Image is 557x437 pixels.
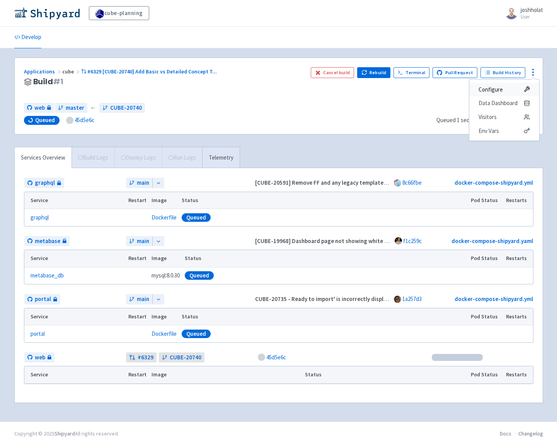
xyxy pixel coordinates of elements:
[202,147,240,168] a: Telemetry
[479,126,499,136] span: Env Vars
[24,352,55,363] a: web
[14,27,41,48] a: Develop
[152,214,177,221] a: Dockerfile
[469,96,539,110] a: Data Dashboard
[521,14,543,19] small: User
[34,104,45,112] span: web
[137,295,149,304] span: main
[24,250,126,267] th: Service
[479,98,518,109] span: Data Dashboard
[480,67,525,78] a: Build History
[90,104,96,112] span: ←
[33,77,63,86] span: Build
[126,236,152,247] a: main
[24,366,126,383] th: Service
[24,236,70,247] a: metabase
[31,213,49,222] a: graphql
[451,237,533,245] a: docker-compose-shipyard.yaml
[303,366,468,383] th: Status
[185,271,214,280] div: Queued
[521,6,543,14] span: joshholat
[81,68,218,75] a: #6329 [CUBE-20740] Add Basic vs Detailed Concept T...
[99,103,145,113] a: CUBE-20740
[126,178,152,188] a: main
[402,179,422,186] a: 8c66fbe
[455,295,533,303] a: docker-compose-shipyard.yml
[35,116,55,124] span: Queued
[393,67,429,78] a: Terminal
[35,179,55,187] span: graphql
[503,192,533,209] th: Restarts
[503,308,533,325] th: Restarts
[53,76,63,87] span: # 1
[500,430,511,437] a: Docs
[24,294,60,304] a: portal
[402,295,422,303] a: 1a257d3
[24,68,62,75] a: Applications
[468,192,503,209] th: Pod Status
[469,124,539,138] a: Env Vars
[182,250,468,267] th: Status
[24,178,64,188] a: graphql
[126,366,149,383] th: Restart
[87,68,217,75] span: #6329 [CUBE-20740] Add Basic vs Detailed Concept T ...
[14,7,80,19] img: Shipyard logo
[126,192,149,209] th: Restart
[357,67,390,78] button: Rebuild
[35,353,45,362] span: web
[149,250,182,267] th: Image
[110,104,142,112] span: CUBE-20740
[468,250,503,267] th: Pod Status
[75,116,94,124] a: 45d5e6c
[149,366,302,383] th: Image
[403,237,422,245] a: f1c259c
[126,294,152,304] a: main
[159,352,204,363] a: CUBE-20740
[15,147,72,168] a: Services Overview
[149,308,179,325] th: Image
[55,430,75,437] a: Shipyard
[66,104,84,112] span: master
[469,83,539,97] a: Configure
[518,430,543,437] a: Changelog
[479,84,503,95] span: Configure
[55,103,87,113] a: master
[62,68,81,75] span: cube
[152,271,180,280] span: mysql:8.0.30
[126,352,157,363] a: #6329
[35,295,51,304] span: portal
[31,271,64,280] a: metabase_db
[24,192,126,209] th: Service
[24,308,126,325] th: Service
[468,308,503,325] th: Pod Status
[182,330,211,338] div: Queued
[436,116,489,124] span: Queued
[469,110,539,124] a: Visitors
[137,237,149,246] span: main
[179,192,468,209] th: Status
[255,295,417,303] strong: CUBE-20735 - Ready to import' is incorrectly displayed (#1415)
[436,116,533,125] div: ·
[170,353,201,362] span: CUBE-20740
[479,112,497,122] span: Visitors
[137,179,149,187] span: main
[457,116,489,124] time: 1 second ago
[503,250,533,267] th: Restarts
[455,179,533,186] a: docker-compose-shipyard.yml
[138,353,153,362] strong: # 6329
[503,366,533,383] th: Restarts
[179,308,468,325] th: Status
[255,179,481,186] strong: [CUBE-20591] Remove FF and any legacy templates code in the portal application (#350)
[433,67,478,78] a: Pull Request
[89,6,149,20] a: cube-planning
[31,330,45,338] a: portal
[501,7,543,19] a: joshholat User
[182,213,211,222] div: Queued
[126,250,149,267] th: Restart
[35,237,60,246] span: metabase
[149,192,179,209] th: Image
[152,330,177,337] a: Dockerfile
[255,237,430,245] strong: [CUBE-19968] Dashboard page not showing white background (#83)
[311,67,354,78] button: Cancel build
[266,354,286,361] a: 45d5e6c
